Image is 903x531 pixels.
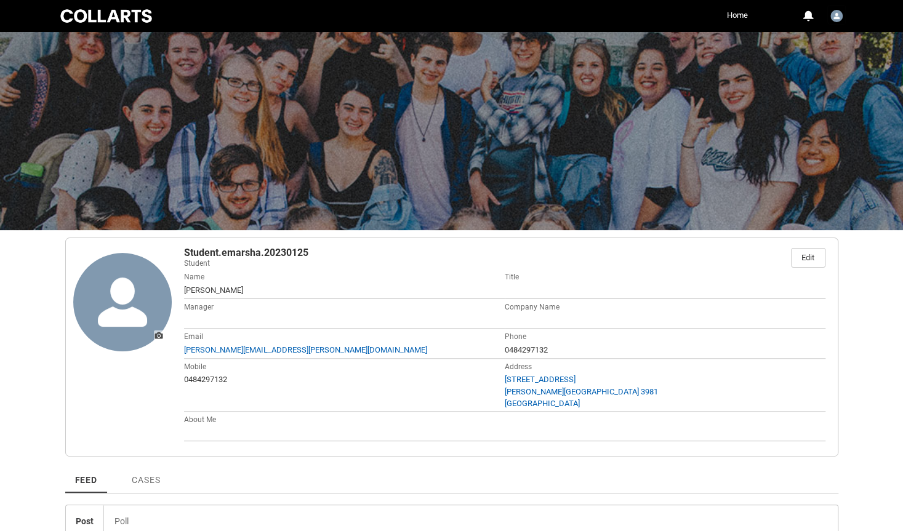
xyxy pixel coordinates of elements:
[184,362,206,371] span: Mobile
[114,516,129,526] span: Poll
[827,5,846,25] button: User Profile Student.emarsha.20230125
[184,345,427,354] a: [PERSON_NAME][EMAIL_ADDRESS][PERSON_NAME][DOMAIN_NAME]
[792,249,824,267] a: Edit
[801,249,814,267] div: Edit
[184,303,214,311] span: Manager
[505,345,548,354] span: 0484297132
[505,373,825,386] div: [STREET_ADDRESS]
[76,516,94,526] span: Post
[505,397,825,410] div: [GEOGRAPHIC_DATA]
[184,248,308,258] span: Student.emarsha.20230125
[505,373,825,410] a: [STREET_ADDRESS][PERSON_NAME][GEOGRAPHIC_DATA] 3981[GEOGRAPHIC_DATA]
[184,285,243,295] span: [PERSON_NAME]
[505,386,825,398] div: [PERSON_NAME][GEOGRAPHIC_DATA] 3981
[184,258,789,269] p: Student
[505,332,526,341] span: Phone
[184,415,216,424] span: About Me
[184,273,204,281] span: Name
[505,273,519,281] span: Title
[830,10,843,22] img: Student.emarsha.20230125
[184,375,227,384] span: 0484297132
[724,6,751,25] a: Home
[505,362,532,371] span: Address
[122,459,170,493] a: Cases
[505,303,560,311] span: Company Name
[132,475,160,485] span: Cases
[65,459,108,493] a: Feed
[75,475,98,485] span: Feed
[184,332,203,341] span: Email
[73,253,172,351] a: Update Photo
